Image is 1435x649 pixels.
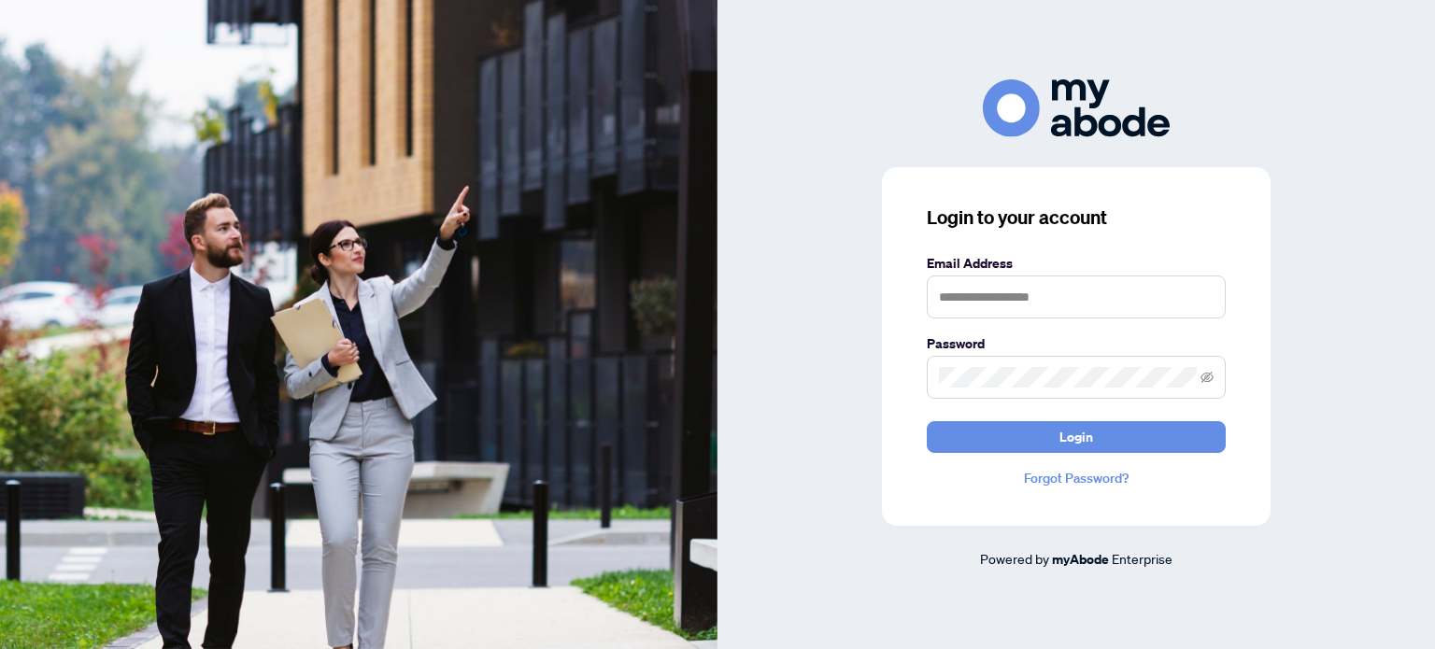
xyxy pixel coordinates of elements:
[927,205,1226,231] h3: Login to your account
[1059,422,1093,452] span: Login
[927,468,1226,488] a: Forgot Password?
[1201,371,1214,384] span: eye-invisible
[983,79,1170,136] img: ma-logo
[1052,549,1109,570] a: myAbode
[927,253,1226,274] label: Email Address
[1112,550,1172,567] span: Enterprise
[927,421,1226,453] button: Login
[980,550,1049,567] span: Powered by
[927,333,1226,354] label: Password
